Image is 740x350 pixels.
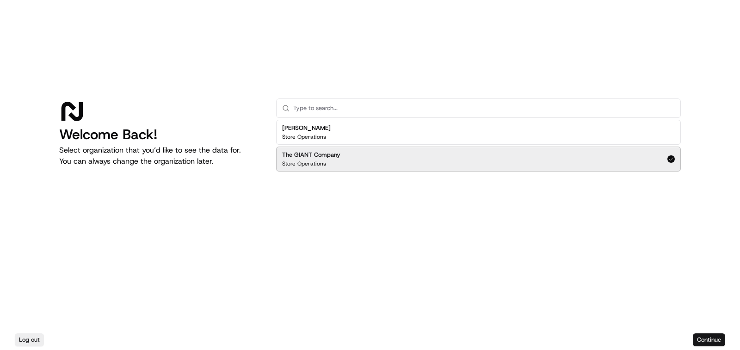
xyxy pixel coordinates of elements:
p: Select organization that you’d like to see the data for. You can always change the organization l... [59,145,261,167]
h2: The GIANT Company [282,151,340,159]
button: Log out [15,333,44,346]
h1: Welcome Back! [59,126,261,143]
h2: [PERSON_NAME] [282,124,331,132]
p: Store Operations [282,160,326,167]
button: Continue [693,333,725,346]
div: Suggestions [276,118,681,173]
input: Type to search... [293,99,675,117]
p: Store Operations [282,133,326,141]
